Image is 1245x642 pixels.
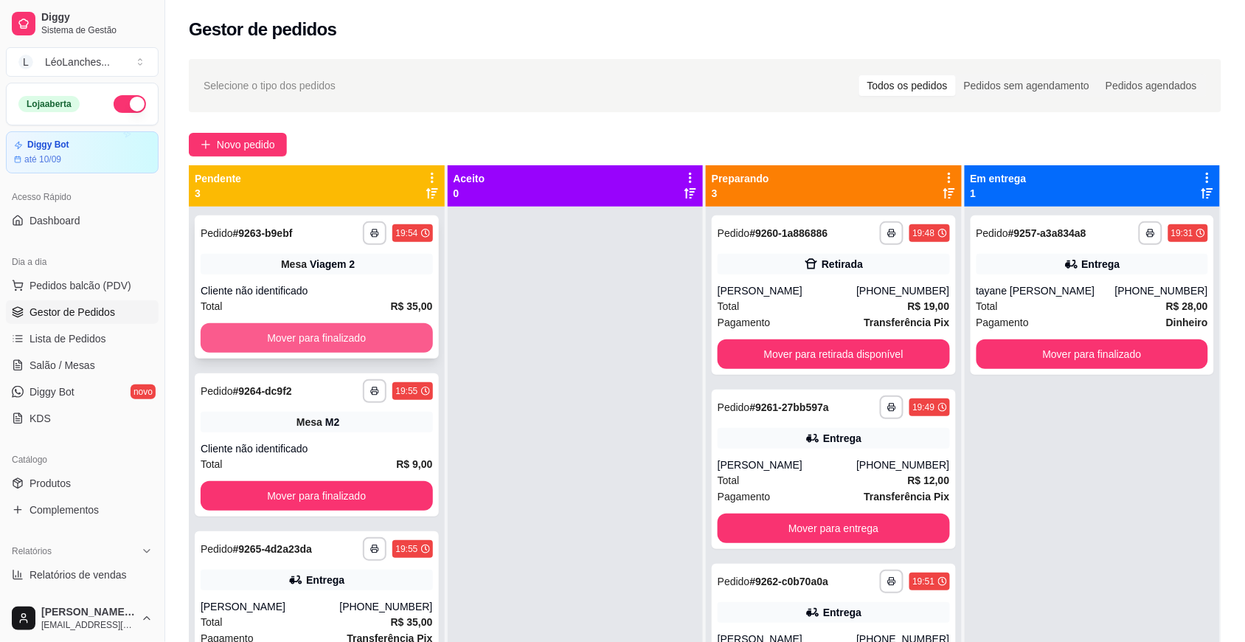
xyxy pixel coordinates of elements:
span: Lista de Pedidos [30,331,106,346]
div: tayane [PERSON_NAME] [977,283,1115,298]
span: Pagamento [977,314,1030,331]
p: Pendente [195,171,241,186]
button: Mover para finalizado [201,481,433,511]
span: Complementos [30,503,99,517]
strong: # 9262-c0b70a0a [750,576,829,587]
div: Cliente não identificado [201,283,433,298]
strong: Dinheiro [1166,317,1208,328]
span: Diggy [41,11,153,24]
strong: Transferência Pix [864,317,950,328]
strong: # 9257-a3a834a8 [1008,227,1086,239]
a: Produtos [6,472,159,495]
strong: # 9261-27bb597a [750,401,829,413]
button: Pedidos balcão (PDV) [6,274,159,297]
a: DiggySistema de Gestão [6,6,159,41]
span: Pedido [718,401,750,413]
div: Cliente não identificado [201,441,433,456]
div: [PHONE_NUMBER] [856,458,949,472]
div: Pedidos agendados [1097,75,1205,96]
div: Todos os pedidos [859,75,956,96]
div: Catálogo [6,448,159,472]
span: Total [718,472,740,489]
button: Mover para finalizado [977,339,1209,369]
a: Gestor de Pedidos [6,300,159,324]
strong: # 9263-b9ebf [233,227,293,239]
button: Mover para finalizado [201,323,433,353]
div: M2 [325,415,339,429]
span: Pedido [718,576,750,587]
span: Mesa [296,415,322,429]
span: Mesa [281,257,307,272]
div: 19:51 [912,576,934,587]
span: Total [201,298,223,314]
span: Pedidos balcão (PDV) [30,278,131,293]
a: Lista de Pedidos [6,327,159,351]
button: [PERSON_NAME] geral[EMAIL_ADDRESS][DOMAIN_NAME] [6,601,159,636]
div: [PERSON_NAME] [718,458,856,472]
span: Pedido [718,227,750,239]
h2: Gestor de pedidos [189,18,337,41]
strong: R$ 19,00 [908,300,950,312]
span: Pedido [201,543,233,555]
strong: R$ 12,00 [908,474,950,486]
div: [PHONE_NUMBER] [1115,283,1208,298]
span: Produtos [30,476,71,491]
p: 3 [195,186,241,201]
div: 19:54 [395,227,417,239]
button: Mover para entrega [718,514,950,543]
span: Total [977,298,999,314]
p: 0 [454,186,485,201]
span: Pedido [201,227,233,239]
span: Selecione o tipo dos pedidos [204,77,336,94]
div: [PHONE_NUMBER] [856,283,949,298]
span: Pedido [201,385,233,397]
span: L [18,55,33,69]
strong: R$ 9,00 [396,458,432,470]
strong: R$ 35,00 [391,300,433,312]
button: Alterar Status [114,95,146,113]
div: Entrega [1082,257,1120,272]
strong: # 9260-1a886886 [750,227,828,239]
div: Acesso Rápido [6,185,159,209]
a: Salão / Mesas [6,353,159,377]
div: Dia a dia [6,250,159,274]
strong: R$ 28,00 [1166,300,1208,312]
button: Select a team [6,47,159,77]
span: Diggy Bot [30,384,74,399]
div: Entrega [306,573,344,587]
span: Total [718,298,740,314]
div: Pedidos sem agendamento [956,75,1097,96]
a: Complementos [6,498,159,522]
span: Relatórios de vendas [30,567,127,582]
span: Salão / Mesas [30,358,95,373]
article: até 10/09 [24,153,61,165]
div: 19:31 [1171,227,1193,239]
a: Diggy Botnovo [6,380,159,404]
button: Mover para retirada disponível [718,339,950,369]
strong: R$ 35,00 [391,616,433,628]
div: 19:55 [395,543,417,555]
div: 19:49 [912,401,934,413]
div: Entrega [823,605,861,620]
button: Novo pedido [189,133,287,156]
span: Gestor de Pedidos [30,305,115,320]
a: Relatório de clientes [6,590,159,613]
span: Relatório de clientes [30,594,123,609]
p: 3 [712,186,769,201]
div: Viagem 2 [310,257,355,272]
strong: # 9265-4d2a23da [233,543,312,555]
strong: Transferência Pix [864,491,950,503]
div: [PERSON_NAME] [718,283,856,298]
span: KDS [30,411,51,426]
span: Total [201,456,223,472]
a: KDS [6,407,159,430]
p: Aceito [454,171,485,186]
span: Pagamento [718,314,771,331]
span: Sistema de Gestão [41,24,153,36]
span: plus [201,139,211,150]
span: Total [201,614,223,630]
span: Pedido [977,227,1009,239]
article: Diggy Bot [27,139,69,151]
div: 19:48 [912,227,934,239]
div: [PERSON_NAME] [201,599,339,614]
